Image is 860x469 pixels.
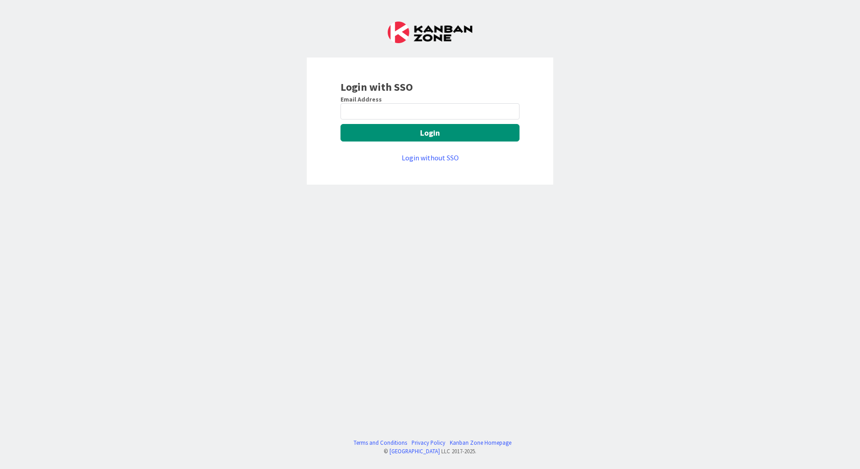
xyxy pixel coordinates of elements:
b: Login with SSO [340,80,413,94]
img: Kanban Zone [388,22,472,43]
button: Login [340,124,520,142]
a: Login without SSO [402,153,459,162]
a: Terms and Conditions [354,438,407,447]
div: © LLC 2017- 2025 . [349,447,511,456]
a: Privacy Policy [412,438,445,447]
a: [GEOGRAPHIC_DATA] [390,447,440,455]
a: Kanban Zone Homepage [450,438,511,447]
keeper-lock: Open Keeper Popup [504,106,515,117]
label: Email Address [340,95,382,103]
